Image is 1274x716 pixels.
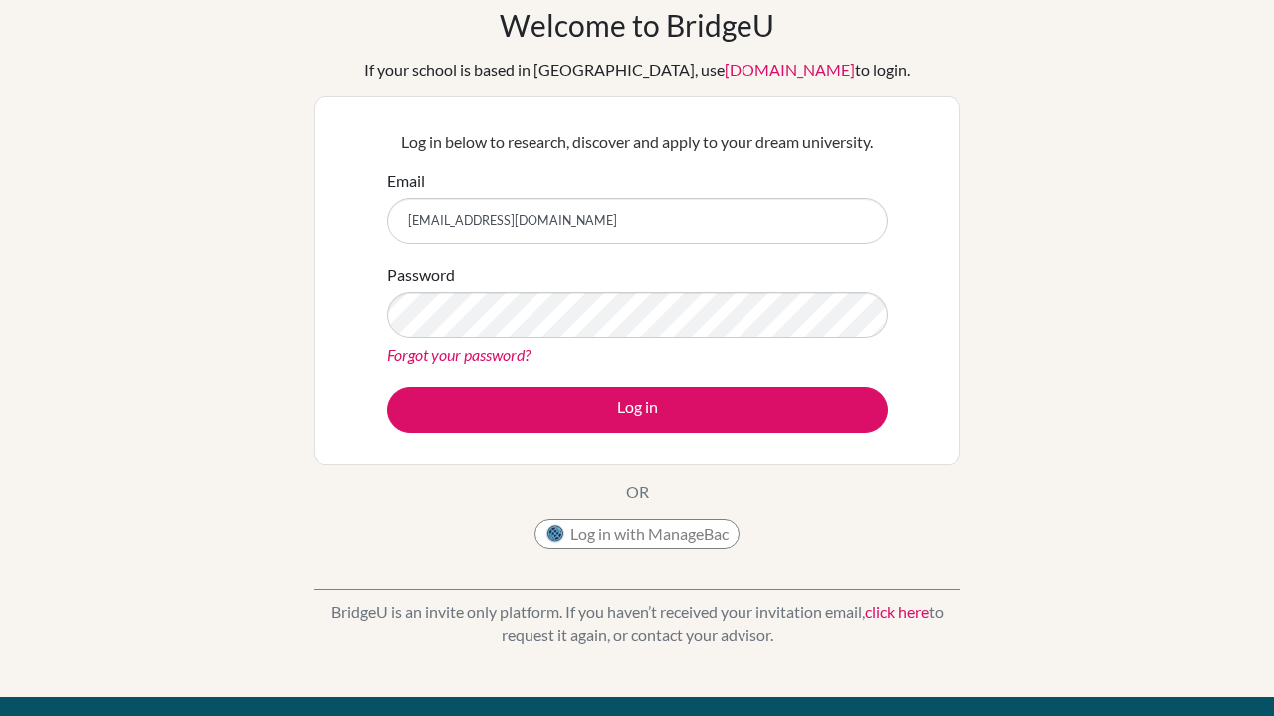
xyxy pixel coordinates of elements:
[387,264,455,287] label: Password
[865,602,929,621] a: click here
[387,169,425,193] label: Email
[387,130,888,154] p: Log in below to research, discover and apply to your dream university.
[725,60,855,79] a: [DOMAIN_NAME]
[387,345,531,364] a: Forgot your password?
[387,387,888,433] button: Log in
[364,58,910,82] div: If your school is based in [GEOGRAPHIC_DATA], use to login.
[534,519,740,549] button: Log in with ManageBac
[314,600,960,647] p: BridgeU is an invite only platform. If you haven’t received your invitation email, to request it ...
[500,7,774,43] h1: Welcome to BridgeU
[626,480,649,504] p: OR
